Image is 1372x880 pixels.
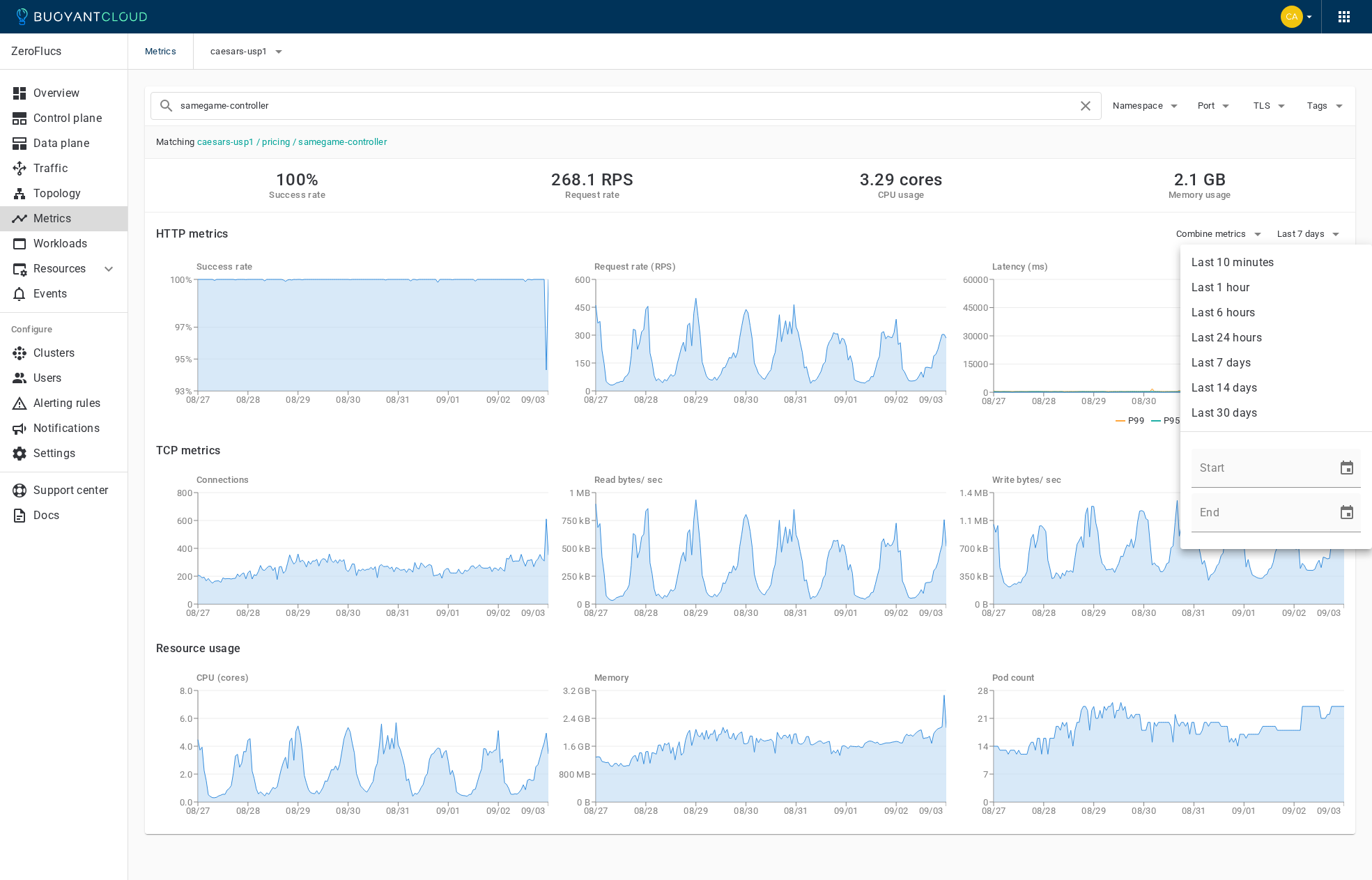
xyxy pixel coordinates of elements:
[1192,449,1327,488] input: mm/dd/yyyy hh:mm (a|p)m
[1192,493,1327,532] input: mm/dd/yyyy hh:mm (a|p)m
[1180,325,1372,350] li: Last 24 hours
[1180,376,1372,401] li: Last 14 days
[1333,454,1361,482] button: Choose date
[1333,499,1361,527] button: Choose date
[1180,350,1372,376] li: Last 7 days
[1180,250,1372,275] li: Last 10 minutes
[1180,300,1372,325] li: Last 6 hours
[1180,275,1372,300] li: Last 1 hour
[1180,401,1372,426] li: Last 30 days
